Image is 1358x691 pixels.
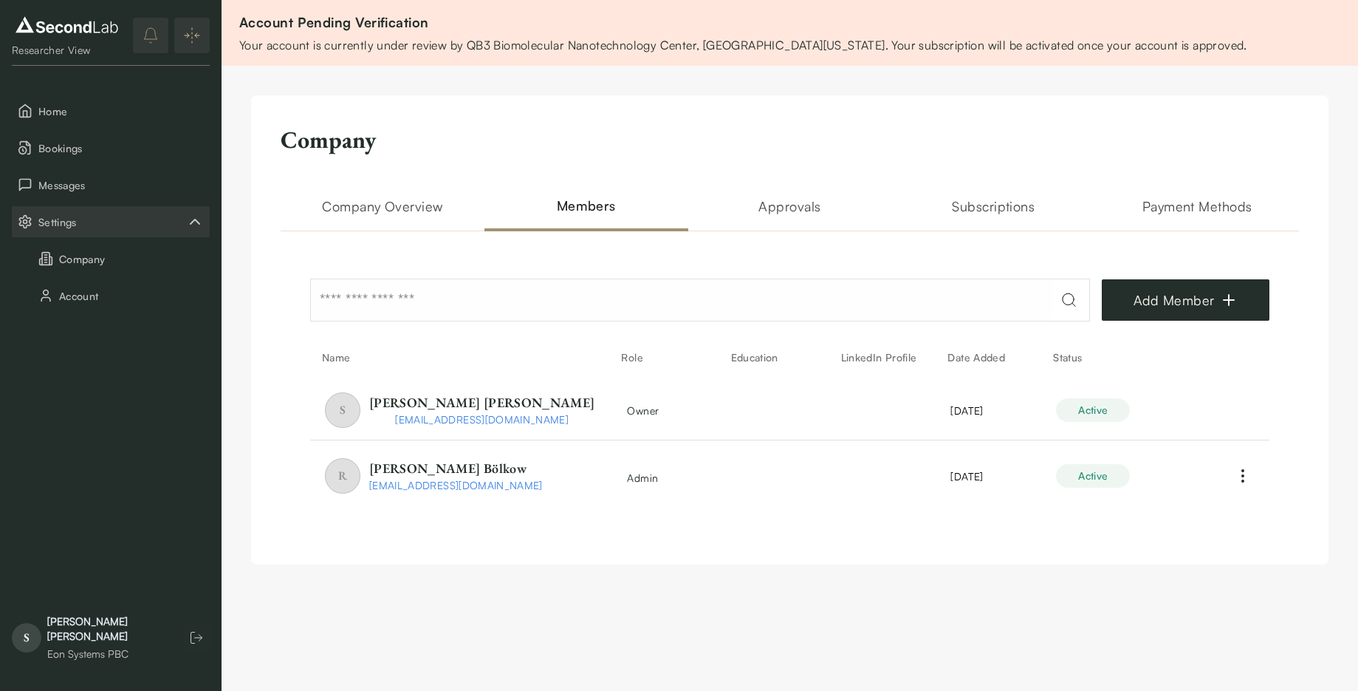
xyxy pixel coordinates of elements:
[936,339,1041,375] th: Date Added
[369,393,594,412] span: [PERSON_NAME] [PERSON_NAME]
[12,206,210,237] button: Settings
[239,36,1247,54] div: Your account is currently under review by QB3 Biomolecular Nanotechnology Center, [GEOGRAPHIC_DAT...
[38,214,186,230] span: Settings
[12,169,210,200] button: Messages
[1056,464,1130,488] div: active
[38,140,204,156] span: Bookings
[624,400,704,421] div: owner
[174,18,210,53] button: Expand/Collapse sidebar
[12,132,210,163] button: Bookings
[688,196,892,231] h2: Approvals
[325,458,360,494] span: R
[1095,196,1299,231] h2: Payment Methods
[325,392,360,428] span: S
[484,196,688,231] h2: Members
[12,206,210,237] div: Settings sub items
[369,459,543,477] span: [PERSON_NAME] Bölkow
[891,196,1095,231] h2: Subscriptions
[950,403,1026,418] div: [DATE]
[12,43,122,58] div: Researcher View
[1102,279,1269,321] button: Add Member
[719,339,829,375] th: Education
[38,177,204,193] span: Messages
[310,339,609,375] th: Name
[950,469,1026,484] div: [DATE]
[627,470,661,486] span: admin
[1041,339,1168,375] th: Status
[369,412,594,427] span: [EMAIL_ADDRESS][DOMAIN_NAME]
[239,12,1247,33] div: Account Pending Verification
[281,125,376,154] h2: Company
[369,477,543,493] span: [EMAIL_ADDRESS][DOMAIN_NAME]
[829,339,936,375] th: LinkedIn Profile
[12,280,210,311] button: Account
[1056,398,1130,422] div: active
[281,196,484,231] h2: Company Overview
[38,103,204,119] span: Home
[12,243,210,274] button: Company
[609,339,719,375] th: Role
[133,18,168,53] button: notifications
[12,13,122,37] img: logo
[12,95,210,126] button: Home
